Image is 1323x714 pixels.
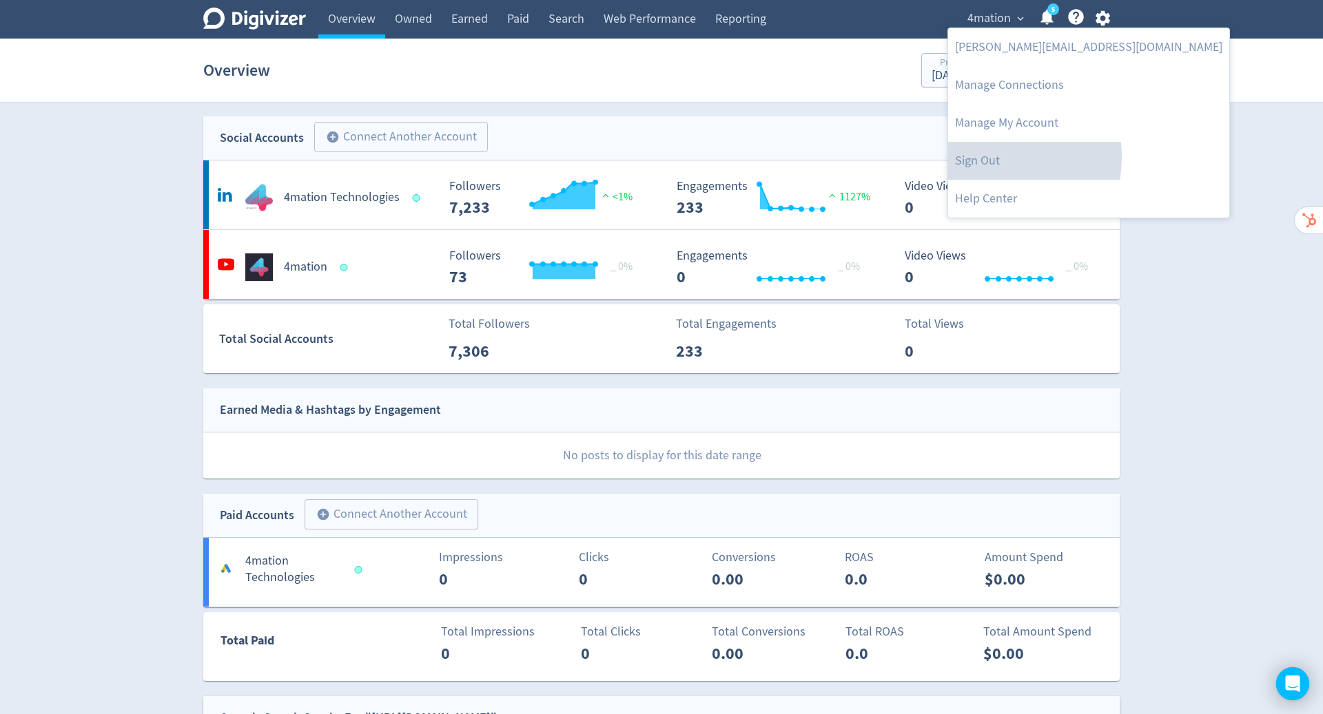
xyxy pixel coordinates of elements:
a: Manage Connections [948,66,1229,104]
div: Open Intercom Messenger [1276,667,1309,700]
a: Log out [948,142,1229,180]
a: [PERSON_NAME][EMAIL_ADDRESS][DOMAIN_NAME] [948,28,1229,66]
a: Help Center [948,180,1229,218]
a: Manage My Account [948,104,1229,142]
